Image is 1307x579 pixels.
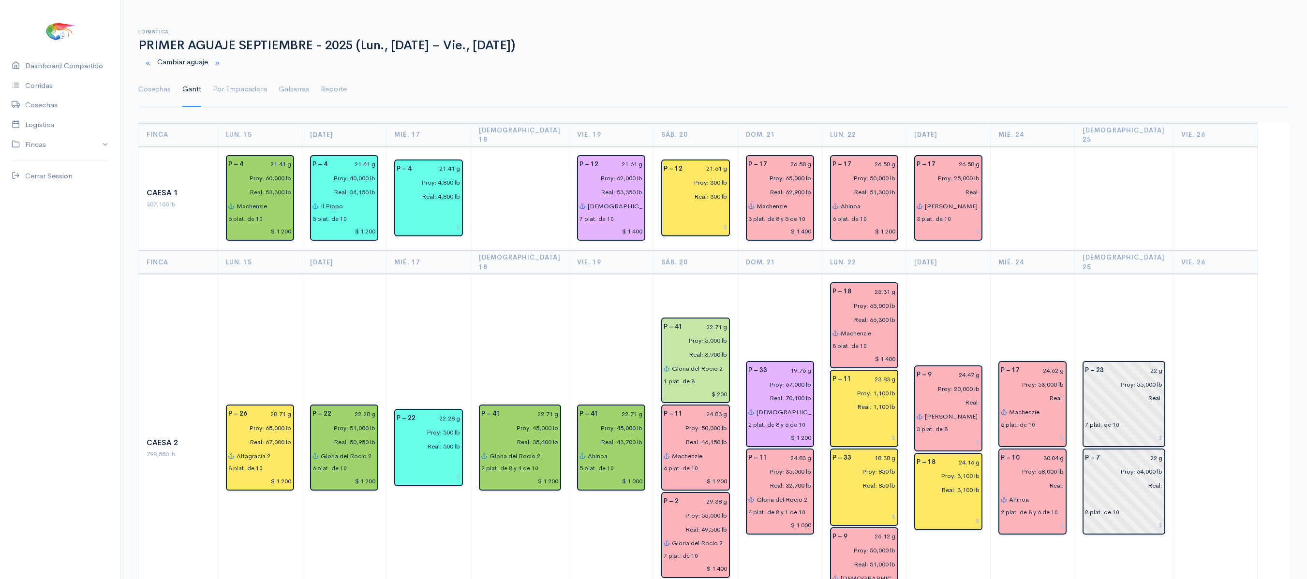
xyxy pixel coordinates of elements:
div: P – 9 [911,368,937,382]
div: P – 17 [743,158,773,172]
input: $ [748,431,812,445]
h1: PRIMER AGUAJE SEPTIEMBRE - 2025 (Lun., [DATE] – Vie., [DATE]) [138,39,1290,53]
th: Vie. 26 [1173,123,1257,146]
a: Gabarras [279,72,309,107]
input: $ [228,225,292,239]
div: P – 17 [995,363,1025,377]
th: Finca [139,123,218,146]
input: pescadas [827,478,896,492]
div: 7 plat. de 10 [579,215,614,223]
div: P – 41 [658,320,688,334]
input: g [253,407,292,421]
div: 8 plat. de 10 [228,464,263,473]
div: Piscina: 4 Peso: 21.41 g Libras Proy: 60,000 lb Libras Reales: 53,300 lb Rendimiento: 88.8% Empac... [226,155,294,241]
th: Mié. 24 [991,251,1075,274]
th: Sáb. 20 [653,123,738,146]
input: g [688,407,727,421]
input: estimadas [995,465,1064,479]
input: estimadas [743,465,812,479]
th: Sáb. 20 [653,251,738,274]
div: 2 plat. de 8 y 6 de 10 [1001,508,1058,517]
div: Piscina: 17 Peso: 26.58 g Libras Proy: 25,000 lb Empacadora: Promarisco Gabarra: Abel Elian Plata... [914,155,982,241]
div: P – 10 [995,451,1025,465]
div: 1 plat. de 8 [664,377,695,386]
input: $ [312,225,376,239]
div: Piscina: 4 Peso: 21.41 g Libras Proy: 4,800 lb Libras Reales: 4,800 lb Rendimiento: 100.0% Empaca... [394,159,462,237]
input: g [773,158,812,172]
input: pescadas [827,185,896,199]
div: Piscina: 22 Peso: 22.28 g Libras Proy: 51,000 lb Libras Reales: 50,950 lb Rendimiento: 99.9% Empa... [310,405,378,491]
th: [DATE] [302,251,386,274]
input: pescadas [827,400,896,414]
div: P – 22 [391,411,421,425]
div: 8 plat. de 10 [1085,508,1119,517]
input: g [857,451,896,465]
div: Piscina: 41 Peso: 22.71 g Libras Proy: 45,000 lb Libras Reales: 35,400 lb Rendimiento: 78.7% Empa... [479,405,562,491]
div: 4 plat. de 8 y 1 de 10 [748,508,805,517]
th: Dom. 21 [738,123,822,146]
input: $ [228,474,292,488]
div: P – 23 [1079,363,1110,377]
div: Piscina: 41 Peso: 22.71 g Libras Proy: 5,000 lb Libras Reales: 3,900 lb Rendimiento: 78.0% Empaca... [661,318,729,404]
div: 3 plat. de 8 y 5 de 10 [748,215,805,223]
div: 7 plat. de 10 [1085,420,1119,429]
input: pescadas [827,557,896,571]
input: g [857,372,896,386]
div: 6 plat. de 10 [664,464,698,473]
a: Reporte [321,72,347,107]
input: g [773,451,812,465]
input: $ [664,220,727,234]
input: pescadas [574,435,643,449]
h6: Logistica [138,29,1290,34]
div: 2 plat. de 8 y 4 de 10 [481,464,538,473]
div: 2 plat. de 8 y 6 de 10 [748,420,805,429]
input: pescadas [658,347,727,362]
div: P – 41 [574,407,604,421]
input: $ [1085,431,1163,445]
div: Cambiar aguaje [133,53,1295,72]
input: estimadas [827,465,896,479]
input: pescadas [1079,391,1163,405]
div: P – 22 [307,407,337,421]
input: pescadas [658,189,727,203]
div: P – 33 [743,363,773,377]
input: $ [917,514,980,528]
span: 307,100 lb [147,200,176,208]
div: P – 4 [307,158,333,172]
th: Lun. 15 [218,251,302,274]
input: estimadas [1079,465,1163,479]
input: estimadas [574,171,643,185]
div: 7 plat. de 10 [664,551,698,560]
div: P – 4 [391,162,417,176]
div: Piscina: 23 Peso: 22 g Libras Proy: 55,000 lb Empacadora: Sin asignar Plataformas: 7 plat. de 10 [1083,361,1165,447]
div: Caesa 1 [147,188,210,199]
input: pescadas [307,435,376,449]
div: P – 11 [827,372,857,386]
input: g [249,158,292,172]
input: pescadas [995,391,1064,405]
input: pescadas [743,185,812,199]
th: Lun. 15 [218,123,302,146]
div: 6 plat. de 10 [312,464,347,473]
div: Piscina: 26 Peso: 28.71 g Libras Proy: 65,000 lb Libras Reales: 67,000 lb Rendimiento: 103.1% Emp... [226,405,294,491]
input: g [337,407,376,421]
th: [DEMOGRAPHIC_DATA] 18 [471,123,569,146]
input: g [417,162,460,176]
th: Mié. 17 [386,251,471,274]
th: [DEMOGRAPHIC_DATA] 25 [1075,123,1173,146]
div: Piscina: 22 Peso: 22.28 g Libras Proy: 500 lb Libras Reales: 500 lb Rendimiento: 100.0% Empacador... [394,409,462,486]
div: P – 17 [911,158,941,172]
input: estimadas [223,171,292,185]
input: g [853,530,896,544]
input: pescadas [391,439,460,453]
th: Finca [139,251,218,274]
input: estimadas [307,171,376,185]
input: pescadas [911,396,980,410]
input: estimadas [911,382,980,396]
input: g [1106,451,1163,465]
input: $ [748,225,812,239]
input: g [604,158,643,172]
th: Dom. 21 [738,251,822,274]
th: [DEMOGRAPHIC_DATA] 25 [1075,251,1173,274]
div: Piscina: 17 Peso: 26.58 g Libras Proy: 50,000 lb Libras Reales: 51,300 lb Rendimiento: 102.6% Emp... [830,155,898,241]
